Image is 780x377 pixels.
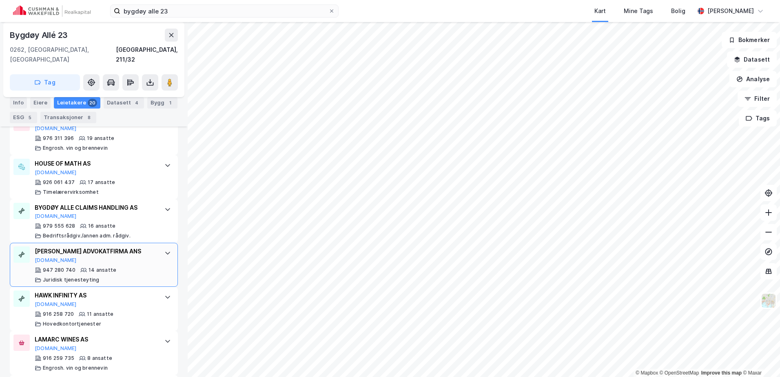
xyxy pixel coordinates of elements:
[40,112,96,123] div: Transaksjoner
[30,97,51,109] div: Eiere
[35,213,77,220] button: [DOMAIN_NAME]
[147,97,177,109] div: Bygg
[116,45,178,64] div: [GEOGRAPHIC_DATA], 211/32
[35,203,156,213] div: BYGDØY ALLE CLAIMS HANDLING AS
[87,311,113,317] div: 11 ansatte
[85,113,93,122] div: 8
[43,233,131,239] div: Bedriftsrådgiv./annen adm. rådgiv.
[87,355,112,361] div: 8 ansatte
[729,71,777,87] button: Analyse
[43,311,74,317] div: 916 258 720
[727,51,777,68] button: Datasett
[43,189,99,195] div: Timelærervirksomhet
[594,6,606,16] div: Kart
[35,301,77,308] button: [DOMAIN_NAME]
[35,257,77,264] button: [DOMAIN_NAME]
[35,159,156,169] div: HOUSE OF MATH AS
[10,45,116,64] div: 0262, [GEOGRAPHIC_DATA], [GEOGRAPHIC_DATA]
[43,365,108,371] div: Engrosh. vin og brennevin
[104,97,144,109] div: Datasett
[738,91,777,107] button: Filter
[13,5,91,17] img: cushman-wakefield-realkapital-logo.202ea83816669bd177139c58696a8fa1.svg
[43,321,101,327] div: Hovedkontortjenester
[43,145,108,151] div: Engrosh. vin og brennevin
[722,32,777,48] button: Bokmerker
[739,110,777,126] button: Tags
[701,370,742,376] a: Improve this map
[88,179,115,186] div: 17 ansatte
[54,97,100,109] div: Leietakere
[120,5,328,17] input: Søk på adresse, matrikkel, gårdeiere, leietakere eller personer
[87,135,114,142] div: 19 ansatte
[636,370,658,376] a: Mapbox
[671,6,685,16] div: Bolig
[26,113,34,122] div: 5
[739,338,780,377] div: Kontrollprogram for chat
[739,338,780,377] iframe: Chat Widget
[660,370,699,376] a: OpenStreetMap
[43,179,75,186] div: 926 061 437
[88,223,115,229] div: 16 ansatte
[761,293,776,308] img: Z
[10,74,80,91] button: Tag
[35,125,77,132] button: [DOMAIN_NAME]
[10,29,69,42] div: Bygdøy Allé 23
[89,267,116,273] div: 14 ansatte
[10,112,37,123] div: ESG
[166,99,174,107] div: 1
[707,6,754,16] div: [PERSON_NAME]
[43,267,75,273] div: 947 280 740
[624,6,653,16] div: Mine Tags
[133,99,141,107] div: 4
[35,246,156,256] div: [PERSON_NAME] ADVOKATFIRMA ANS
[43,355,74,361] div: 916 259 735
[35,335,156,344] div: LAMARC WINES AS
[43,277,99,283] div: Juridisk tjenesteyting
[35,291,156,300] div: HAWK INFINITY AS
[10,97,27,109] div: Info
[35,169,77,176] button: [DOMAIN_NAME]
[35,345,77,352] button: [DOMAIN_NAME]
[43,223,75,229] div: 979 555 628
[88,99,97,107] div: 20
[43,135,74,142] div: 976 311 396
